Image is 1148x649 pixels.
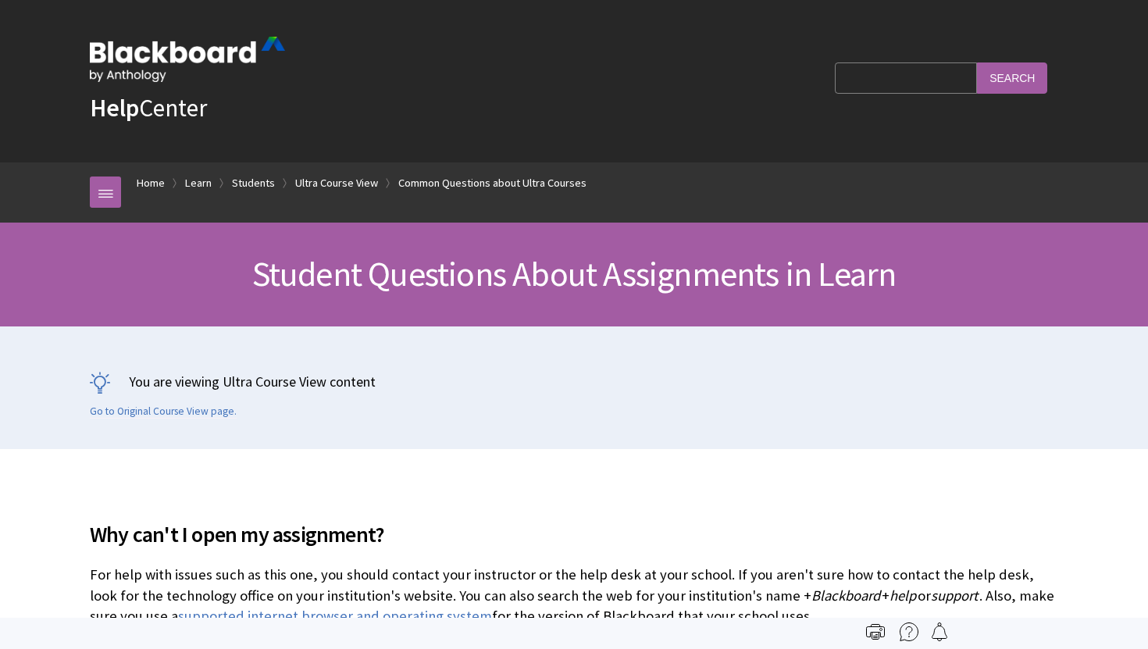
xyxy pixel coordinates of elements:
[890,587,916,604] span: help
[931,587,978,604] span: support
[90,37,285,82] img: Blackboard by Anthology
[90,518,1058,551] span: Why can't I open my assignment?
[866,622,885,641] img: Print
[930,622,949,641] img: Follow this page
[252,252,897,295] span: Student Questions About Assignments in Learn
[398,173,586,193] a: Common Questions about Ultra Courses
[90,372,1058,391] p: You are viewing Ultra Course View content
[178,607,492,626] a: supported internet browser and operating system
[90,565,1058,626] p: For help with issues such as this one, you should contact your instructor or the help desk at you...
[137,173,165,193] a: Home
[232,173,275,193] a: Students
[811,587,880,604] span: Blackboard
[900,622,918,641] img: More help
[90,92,207,123] a: HelpCenter
[90,405,237,419] a: Go to Original Course View page.
[295,173,378,193] a: Ultra Course View
[977,62,1047,93] input: Search
[90,92,139,123] strong: Help
[185,173,212,193] a: Learn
